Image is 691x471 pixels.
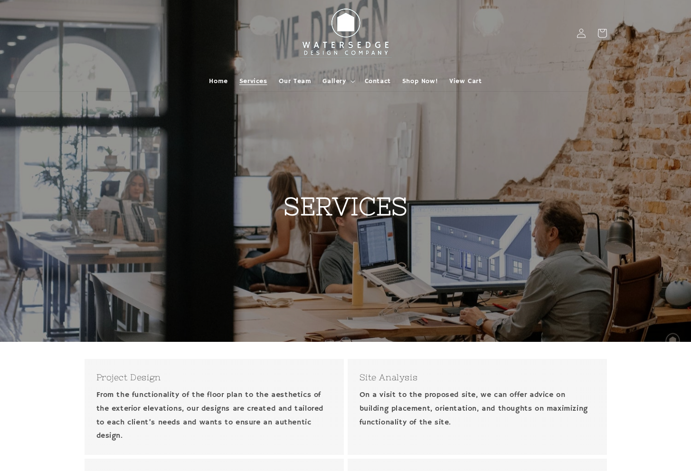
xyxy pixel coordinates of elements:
h3: Project Design [96,371,332,384]
h3: Site Analysis [360,371,595,384]
span: Contact [365,77,391,85]
a: Contact [359,71,397,91]
span: Services [239,77,267,85]
a: Home [203,71,233,91]
span: View Cart [449,77,482,85]
p: On a visit to the proposed site, we can offer advice on building placement, orientation, and thou... [360,388,595,429]
span: Gallery [322,77,346,85]
a: Shop Now! [397,71,444,91]
span: Our Team [279,77,312,85]
a: View Cart [444,71,487,91]
p: From the functionality of the floor plan to the aesthetics of the exterior elevations, our design... [96,388,332,443]
img: Watersedge Design Co [293,4,398,63]
a: Our Team [273,71,317,91]
span: Shop Now! [402,77,438,85]
summary: Gallery [317,71,359,91]
span: Home [209,77,227,85]
a: Services [234,71,273,91]
strong: SERVICES [284,192,408,220]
